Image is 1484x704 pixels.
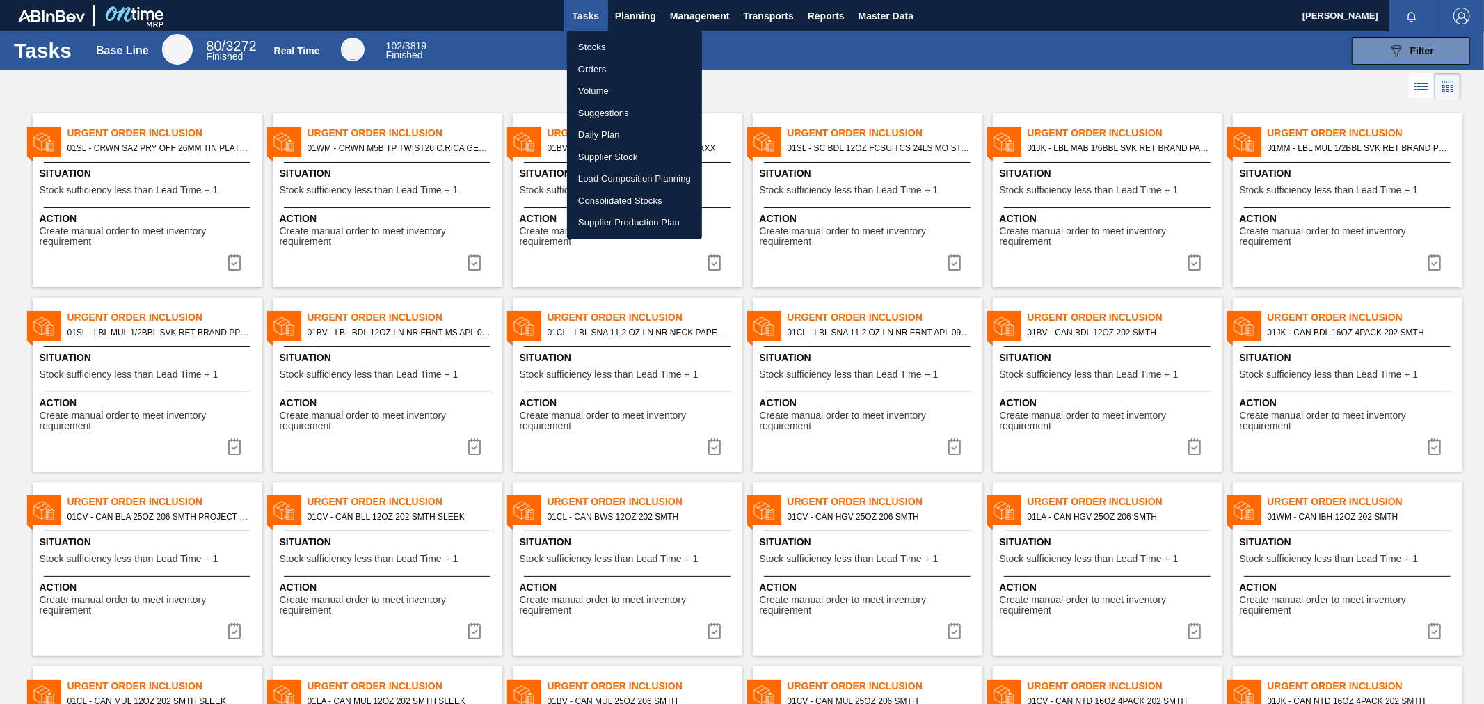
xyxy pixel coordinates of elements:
[567,36,702,58] a: Stocks
[567,102,702,125] a: Suggestions
[567,146,702,168] a: Supplier Stock
[567,211,702,234] a: Supplier Production Plan
[567,58,702,81] a: Orders
[567,80,702,102] a: Volume
[567,124,702,146] a: Daily Plan
[567,190,702,212] a: Consolidated Stocks
[567,168,702,190] a: Load Composition Planning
